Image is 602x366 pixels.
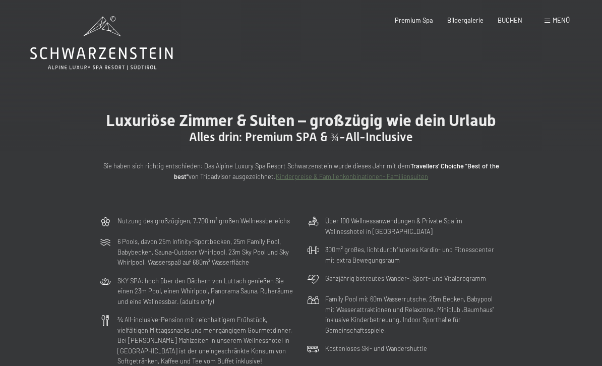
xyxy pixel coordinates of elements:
p: Family Pool mit 60m Wasserrutsche, 25m Becken, Babypool mit Wasserattraktionen und Relaxzone. Min... [325,294,503,335]
p: 300m² großes, lichtdurchflutetes Kardio- und Fitnesscenter mit extra Bewegungsraum [325,245,503,265]
a: Premium Spa [395,16,433,24]
p: Ganzjährig betreutes Wander-, Sport- und Vitalprogramm [325,273,486,283]
p: ¾ All-inclusive-Pension mit reichhaltigem Frühstück, vielfältigen Mittagssnacks und mehrgängigem ... [117,315,295,366]
p: 6 Pools, davon 25m Infinity-Sportbecken, 25m Family Pool, Babybecken, Sauna-Outdoor Whirlpool, 23... [117,236,295,267]
p: Nutzung des großzügigen, 7.700 m² großen Wellnessbereichs [117,216,290,226]
span: Alles drin: Premium SPA & ¾-All-Inclusive [189,130,413,144]
p: Über 100 Wellnessanwendungen & Private Spa im Wellnesshotel in [GEOGRAPHIC_DATA] [325,216,503,236]
p: Sie haben sich richtig entschieden: Das Alpine Luxury Spa Resort Schwarzenstein wurde dieses Jahr... [99,161,503,181]
p: SKY SPA: hoch über den Dächern von Luttach genießen Sie einen 23m Pool, einen Whirlpool, Panorama... [117,276,295,307]
span: Luxuriöse Zimmer & Suiten – großzügig wie dein Urlaub [106,111,496,130]
strong: Travellers' Choiche "Best of the best" [174,162,499,180]
a: Kinderpreise & Familienkonbinationen- Familiensuiten [276,172,428,180]
span: Menü [553,16,570,24]
a: Bildergalerie [447,16,484,24]
p: Kostenloses Ski- und Wandershuttle [325,343,427,353]
a: BUCHEN [498,16,522,24]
